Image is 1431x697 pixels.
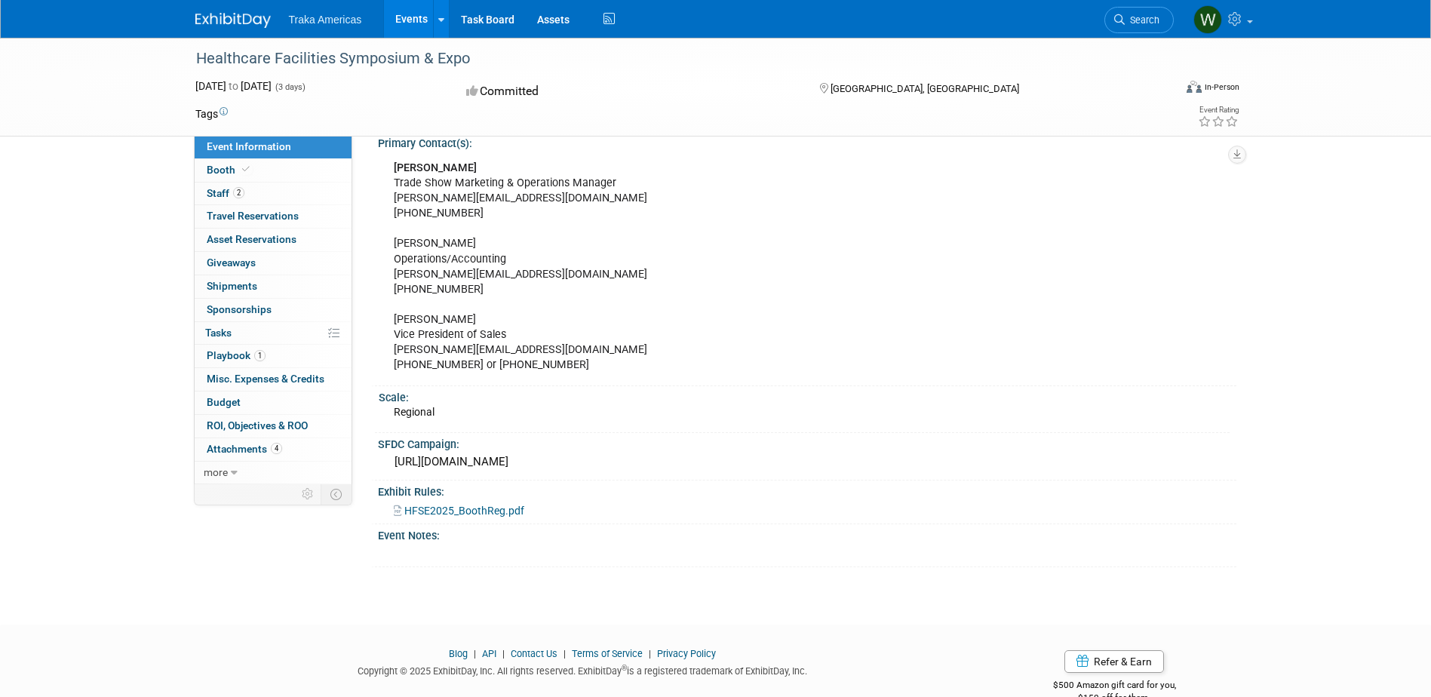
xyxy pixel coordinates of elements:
[195,391,352,414] a: Budget
[645,648,655,659] span: |
[195,159,352,182] a: Booth
[195,13,271,28] img: ExhibitDay
[572,648,643,659] a: Terms of Service
[389,450,1225,474] div: [URL][DOMAIN_NAME]
[207,396,241,408] span: Budget
[379,386,1230,405] div: Scale:
[195,252,352,275] a: Giveaways
[295,484,321,504] td: Personalize Event Tab Strip
[511,648,557,659] a: Contact Us
[207,233,296,245] span: Asset Reservations
[195,275,352,298] a: Shipments
[207,187,244,199] span: Staff
[1104,7,1174,33] a: Search
[195,299,352,321] a: Sponsorships
[195,661,971,678] div: Copyright © 2025 ExhibitDay, Inc. All rights reserved. ExhibitDay is a registered trademark of Ex...
[1204,81,1239,93] div: In-Person
[394,161,477,174] b: [PERSON_NAME]
[207,210,299,222] span: Travel Reservations
[207,280,257,292] span: Shipments
[254,350,266,361] span: 1
[242,165,250,173] i: Booth reservation complete
[378,524,1236,543] div: Event Notes:
[1125,14,1159,26] span: Search
[207,303,272,315] span: Sponsorships
[195,205,352,228] a: Travel Reservations
[207,256,256,269] span: Giveaways
[226,80,241,92] span: to
[321,484,352,504] td: Toggle Event Tabs
[1085,78,1240,101] div: Event Format
[499,648,508,659] span: |
[195,345,352,367] a: Playbook1
[195,462,352,484] a: more
[383,153,1069,380] div: Trade Show Marketing & Operations Manager [PERSON_NAME][EMAIL_ADDRESS][DOMAIN_NAME] [PHONE_NUMBER...
[470,648,480,659] span: |
[207,443,282,455] span: Attachments
[195,80,272,92] span: [DATE] [DATE]
[289,14,362,26] span: Traka Americas
[207,140,291,152] span: Event Information
[195,229,352,251] a: Asset Reservations
[394,406,435,418] span: Regional
[205,327,232,339] span: Tasks
[1193,5,1222,34] img: William Knowles
[1064,650,1164,673] a: Refer & Earn
[204,466,228,478] span: more
[622,664,627,672] sup: ®
[195,322,352,345] a: Tasks
[274,82,306,92] span: (3 days)
[191,45,1151,72] div: Healthcare Facilities Symposium & Expo
[394,505,524,517] a: HFSE2025_BoothReg.pdf
[831,83,1019,94] span: [GEOGRAPHIC_DATA], [GEOGRAPHIC_DATA]
[207,349,266,361] span: Playbook
[404,505,524,517] span: HFSE2025_BoothReg.pdf
[1187,81,1202,93] img: Format-Inperson.png
[195,183,352,205] a: Staff2
[271,443,282,454] span: 4
[657,648,716,659] a: Privacy Policy
[378,433,1236,452] div: SFDC Campaign:
[207,373,324,385] span: Misc. Expenses & Credits
[1198,106,1239,114] div: Event Rating
[195,415,352,438] a: ROI, Objectives & ROO
[195,136,352,158] a: Event Information
[195,368,352,391] a: Misc. Expenses & Credits
[207,164,253,176] span: Booth
[462,78,795,105] div: Committed
[195,438,352,461] a: Attachments4
[560,648,570,659] span: |
[233,187,244,198] span: 2
[482,648,496,659] a: API
[449,648,468,659] a: Blog
[378,481,1236,499] div: Exhibit Rules:
[378,132,1236,151] div: Primary Contact(s):
[195,106,228,121] td: Tags
[207,419,308,431] span: ROI, Objectives & ROO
